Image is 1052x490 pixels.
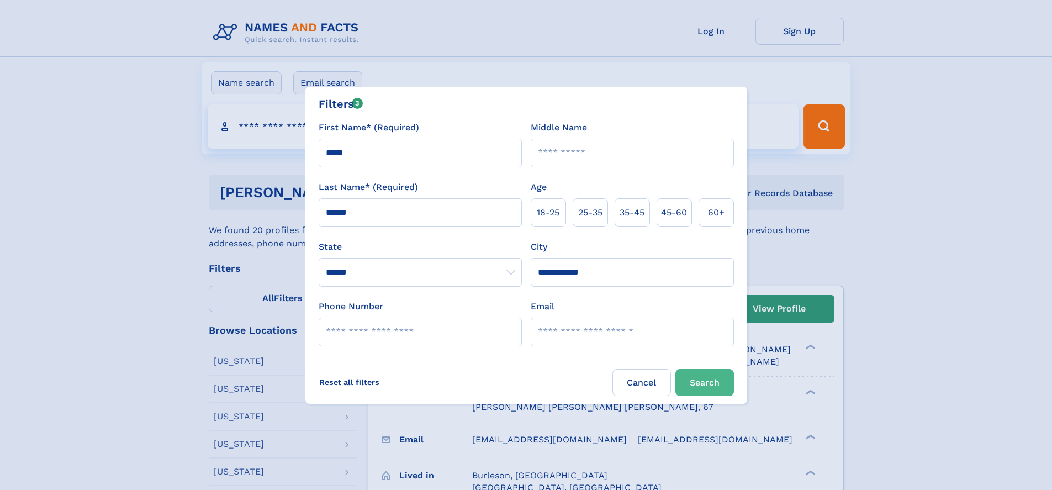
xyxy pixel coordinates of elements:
label: City [531,240,547,254]
label: Last Name* (Required) [319,181,418,194]
span: 18‑25 [537,206,559,219]
label: Cancel [612,369,671,396]
span: 45‑60 [661,206,687,219]
button: Search [675,369,734,396]
div: Filters [319,96,363,112]
span: 25‑35 [578,206,602,219]
label: Reset all filters [312,369,387,396]
label: Age [531,181,547,194]
span: 35‑45 [620,206,644,219]
span: 60+ [708,206,725,219]
label: Middle Name [531,121,587,134]
label: State [319,240,522,254]
label: Phone Number [319,300,383,313]
label: Email [531,300,554,313]
label: First Name* (Required) [319,121,419,134]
